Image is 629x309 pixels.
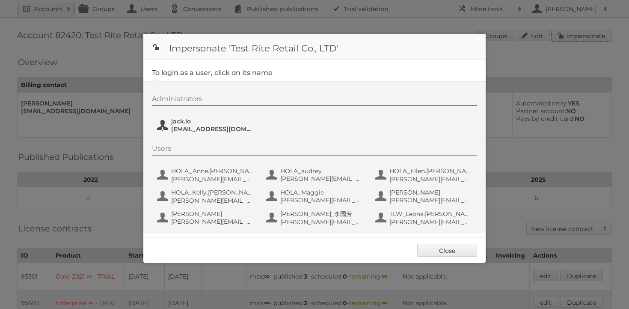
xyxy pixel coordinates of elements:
[389,196,472,204] span: [PERSON_NAME][EMAIL_ADDRESS][PERSON_NAME][DOMAIN_NAME]
[265,188,366,205] button: HOLA_Maggie [PERSON_NAME][EMAIL_ADDRESS][PERSON_NAME][DOMAIN_NAME]
[389,218,472,226] span: [PERSON_NAME][EMAIL_ADDRESS][PERSON_NAME][DOMAIN_NAME]
[156,117,257,134] button: jack.lo [EMAIL_ADDRESS][DOMAIN_NAME]
[374,188,475,205] button: [PERSON_NAME] [PERSON_NAME][EMAIL_ADDRESS][PERSON_NAME][DOMAIN_NAME]
[152,95,477,106] div: Administrators
[374,166,475,183] button: HOLA_Ellen.[PERSON_NAME]_張巧姈 [PERSON_NAME][EMAIL_ADDRESS][PERSON_NAME][DOMAIN_NAME]
[265,166,366,183] button: HOLA_audrey [PERSON_NAME][EMAIL_ADDRESS][DOMAIN_NAME]
[152,69,273,77] legend: To login as a user, click on its name
[171,167,254,175] span: HOLA_Anne.[PERSON_NAME]_黃靖涵
[280,218,363,226] span: [PERSON_NAME][EMAIL_ADDRESS][PERSON_NAME][DOMAIN_NAME]
[389,167,472,175] span: HOLA_Ellen.[PERSON_NAME]_張巧姈
[417,244,477,257] a: Close
[265,209,366,226] button: [PERSON_NAME]_李國芳 [PERSON_NAME][EMAIL_ADDRESS][PERSON_NAME][DOMAIN_NAME]
[374,209,475,226] button: TLW_Leona.[PERSON_NAME]李國芳 [PERSON_NAME][EMAIL_ADDRESS][PERSON_NAME][DOMAIN_NAME]
[280,167,363,175] span: HOLA_audrey
[389,175,472,183] span: [PERSON_NAME][EMAIL_ADDRESS][PERSON_NAME][DOMAIN_NAME]
[143,34,486,60] h1: Impersonate 'Test Rite Retail Co., LTD'
[171,189,254,197] span: HOLA_Kelly.[PERSON_NAME]_許綾真
[152,144,477,156] div: Users
[171,210,254,218] span: [PERSON_NAME]
[171,218,254,225] span: [PERSON_NAME][EMAIL_ADDRESS][PERSON_NAME][DOMAIN_NAME]
[156,209,257,226] button: [PERSON_NAME] [PERSON_NAME][EMAIL_ADDRESS][PERSON_NAME][DOMAIN_NAME]
[171,117,254,125] span: jack.lo
[280,196,363,204] span: [PERSON_NAME][EMAIL_ADDRESS][PERSON_NAME][DOMAIN_NAME]
[280,210,363,218] span: [PERSON_NAME]_李國芳
[171,197,254,204] span: [PERSON_NAME][EMAIL_ADDRESS][PERSON_NAME][DOMAIN_NAME]
[156,188,257,205] button: HOLA_Kelly.[PERSON_NAME]_許綾真 [PERSON_NAME][EMAIL_ADDRESS][PERSON_NAME][DOMAIN_NAME]
[280,175,363,183] span: [PERSON_NAME][EMAIL_ADDRESS][DOMAIN_NAME]
[389,210,472,218] span: TLW_Leona.[PERSON_NAME]李國芳
[171,175,254,183] span: [PERSON_NAME][EMAIL_ADDRESS][PERSON_NAME][DOMAIN_NAME]
[171,125,254,133] span: [EMAIL_ADDRESS][DOMAIN_NAME]
[156,166,257,183] button: HOLA_Anne.[PERSON_NAME]_黃靖涵 [PERSON_NAME][EMAIL_ADDRESS][PERSON_NAME][DOMAIN_NAME]
[389,189,472,196] span: [PERSON_NAME]
[280,189,363,196] span: HOLA_Maggie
